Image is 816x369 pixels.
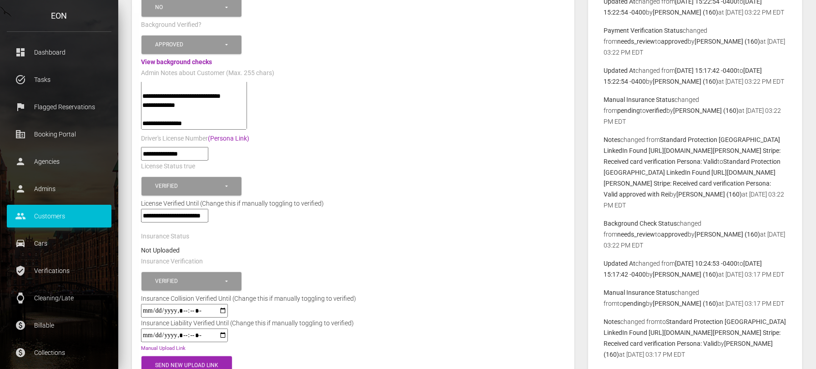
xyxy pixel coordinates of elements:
p: changed from to by at [DATE] 03:22 PM EDT [604,65,786,87]
b: verified [646,107,667,114]
button: Verified [141,272,242,291]
p: Booking Portal [14,127,105,141]
label: Admin Notes about Customer (Max. 255 chars) [141,69,274,78]
p: changed from to by at [DATE] 03:22 PM EDT [604,94,786,127]
a: watch Cleaning/Late [7,287,111,309]
b: [PERSON_NAME] (160) [695,38,761,45]
p: changed from to by at [DATE] 03:17 PM EDT [604,287,786,309]
label: Insurance Status [141,232,189,241]
p: changed from to by at [DATE] 03:22 PM EDT [604,134,786,211]
p: changed from to by at [DATE] 03:17 PM EDT [604,258,786,280]
b: pending [618,107,640,114]
button: Approved [141,35,242,54]
b: [DATE] 15:17:42 -0400 [675,67,738,74]
b: [PERSON_NAME] (160) [653,271,719,278]
p: Cleaning/Late [14,291,105,305]
label: License Status true [141,162,195,171]
b: Notes [604,136,621,143]
label: Background Verified? [141,20,201,30]
a: corporate_fare Booking Portal [7,123,111,146]
p: Dashboard [14,45,105,59]
label: Driver's License Number [141,134,249,143]
b: [PERSON_NAME] (160) [695,231,761,238]
a: person Agencies [7,150,111,173]
b: approved [661,38,688,45]
button: Verified [141,177,242,196]
a: paid Collections [7,341,111,364]
p: Verifications [14,264,105,278]
a: Manual Upload Link [141,345,186,351]
b: needs_review [618,38,655,45]
b: [PERSON_NAME] (160) [674,107,739,114]
b: Updated At [604,260,636,267]
a: drive_eta Cars [7,232,111,255]
p: Admins [14,182,105,196]
div: Insurance Collision Verified Until (Change this if manually toggling to verified) [134,293,363,304]
div: Approved [155,41,224,49]
div: Verified [155,278,224,285]
div: Verified [155,182,224,190]
p: Flagged Reservations [14,100,105,114]
strong: Not Uploaded [141,247,180,254]
b: Standard Protection [GEOGRAPHIC_DATA] LinkedIn Found [URL][DOMAIN_NAME][PERSON_NAME] Stripe: Rece... [604,318,786,347]
a: dashboard Dashboard [7,41,111,64]
b: Manual Insurance Status [604,96,675,103]
p: Collections [14,346,105,359]
b: [PERSON_NAME] (160) [653,78,719,85]
a: paid Billable [7,314,111,337]
b: [DATE] 10:24:53 -0400 [675,260,738,267]
b: pending [624,300,646,307]
a: flag Flagged Reservations [7,96,111,118]
b: Notes [604,318,621,325]
b: [PERSON_NAME] (160) [653,9,719,16]
a: verified_user Verifications [7,259,111,282]
p: changed from to by at [DATE] 03:22 PM EDT [604,25,786,58]
b: Manual Insurance Status [604,289,675,296]
a: person Admins [7,177,111,200]
p: Tasks [14,73,105,86]
p: Billable [14,318,105,332]
b: Standard Protection [GEOGRAPHIC_DATA] LinkedIn Found [URL][DOMAIN_NAME][PERSON_NAME] Stripe: Rece... [604,136,781,165]
a: people Customers [7,205,111,227]
p: Agencies [14,155,105,168]
a: (Persona Link) [208,135,249,142]
div: Insurance Liability Verified Until (Change this if manually toggling to verified) [134,318,361,329]
label: Insurance Verification [141,257,203,266]
b: Background Check Status [604,220,677,227]
b: Payment Verification Status [604,27,683,34]
a: task_alt Tasks [7,68,111,91]
p: changed from to by at [DATE] 03:22 PM EDT [604,218,786,251]
b: [PERSON_NAME] (160) [677,191,742,198]
b: [PERSON_NAME] (160) [653,300,719,307]
b: approved [661,231,688,238]
p: changed from to by at [DATE] 03:17 PM EDT [604,316,786,360]
p: Cars [14,237,105,250]
p: Customers [14,209,105,223]
div: No [155,4,224,11]
b: Updated At [604,67,636,74]
a: View background checks [141,58,212,66]
b: needs_review [618,231,655,238]
div: License Verified Until (Change this if manually toggling to verified) [134,198,572,209]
